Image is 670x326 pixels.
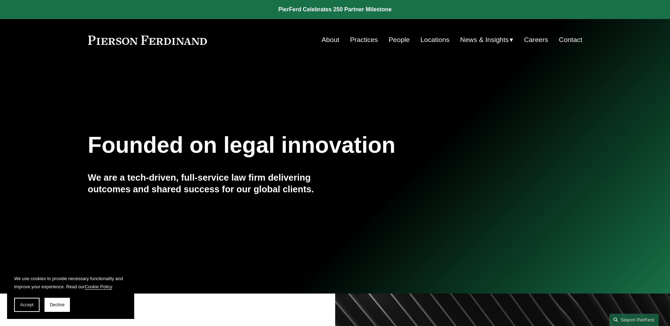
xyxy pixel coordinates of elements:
[50,302,65,307] span: Decline
[14,298,40,312] button: Accept
[389,33,410,47] a: People
[20,302,34,307] span: Accept
[88,172,335,195] h4: We are a tech-driven, full-service law firm delivering outcomes and shared success for our global...
[322,33,339,47] a: About
[524,33,548,47] a: Careers
[609,314,659,326] a: Search this site
[88,132,500,158] h1: Founded on legal innovation
[85,284,112,289] a: Cookie Policy
[350,33,378,47] a: Practices
[7,267,134,319] section: Cookie banner
[460,33,514,47] a: folder dropdown
[14,274,127,291] p: We use cookies to provide necessary functionality and improve your experience. Read our .
[460,34,509,46] span: News & Insights
[45,298,70,312] button: Decline
[420,33,449,47] a: Locations
[559,33,582,47] a: Contact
